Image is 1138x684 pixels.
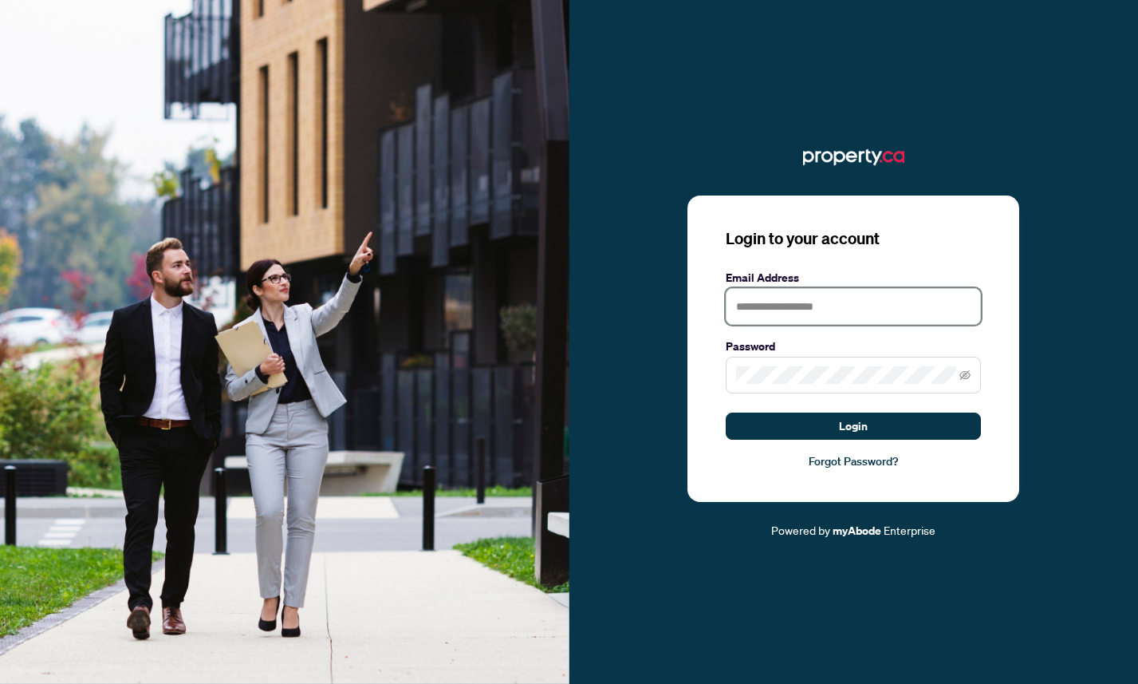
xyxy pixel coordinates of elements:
a: myAbode [833,522,881,540]
label: Email Address [726,269,981,287]
h3: Login to your account [726,227,981,250]
label: Password [726,338,981,355]
img: ma-logo [803,144,904,170]
a: Forgot Password? [726,453,981,470]
span: Powered by [771,523,830,537]
span: Login [839,413,868,439]
button: Login [726,413,981,440]
span: Enterprise [884,523,935,537]
span: eye-invisible [959,370,971,381]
